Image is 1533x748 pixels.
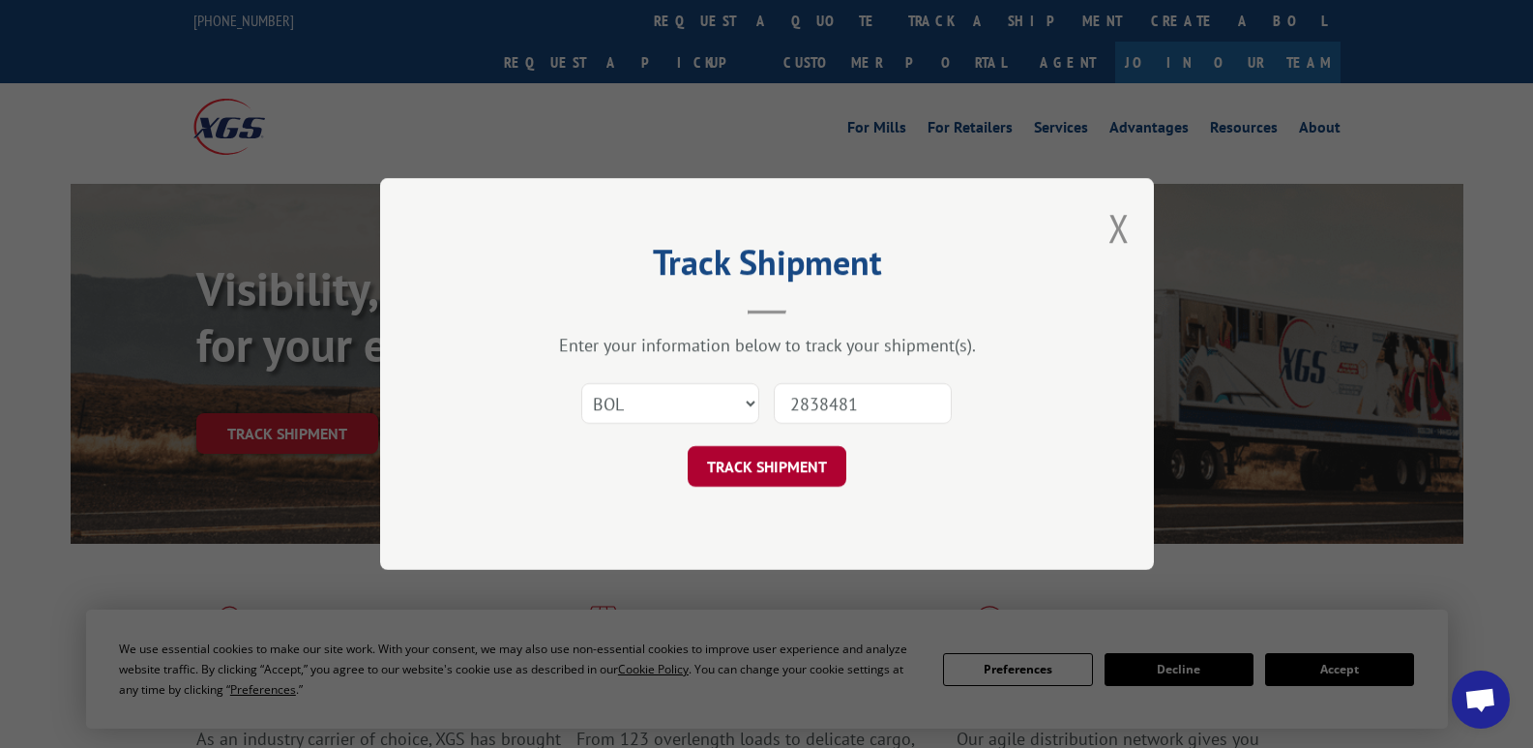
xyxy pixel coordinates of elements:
[477,249,1057,285] h2: Track Shipment
[774,383,952,424] input: Number(s)
[688,446,846,487] button: TRACK SHIPMENT
[1108,202,1130,254] button: Close modal
[1452,671,1510,729] a: Open chat
[477,334,1057,356] div: Enter your information below to track your shipment(s).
